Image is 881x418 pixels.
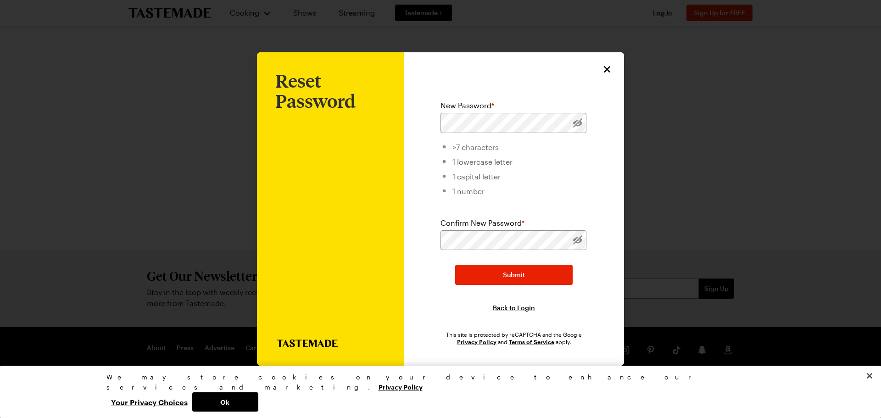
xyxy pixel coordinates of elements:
[452,172,501,181] span: 1 capital letter
[859,366,880,386] button: Close
[452,157,513,166] span: 1 lowercase letter
[440,331,587,346] div: This site is protected by reCAPTCHA and the Google and apply.
[455,265,573,285] button: Submit
[493,303,535,312] button: Back to Login
[106,372,767,392] div: We may store cookies on your device to enhance our services and marketing.
[452,187,485,195] span: 1 number
[452,143,499,151] span: >7 characters
[275,71,385,111] h1: Reset Password
[440,217,524,229] label: Confirm New Password
[509,338,554,346] a: Google Terms of Service
[503,270,525,279] span: Submit
[192,392,258,412] button: Ok
[457,338,496,346] a: Google Privacy Policy
[601,63,613,75] button: Close
[379,382,423,391] a: More information about your privacy, opens in a new tab
[106,392,192,412] button: Your Privacy Choices
[440,100,494,111] label: New Password
[106,372,767,412] div: Privacy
